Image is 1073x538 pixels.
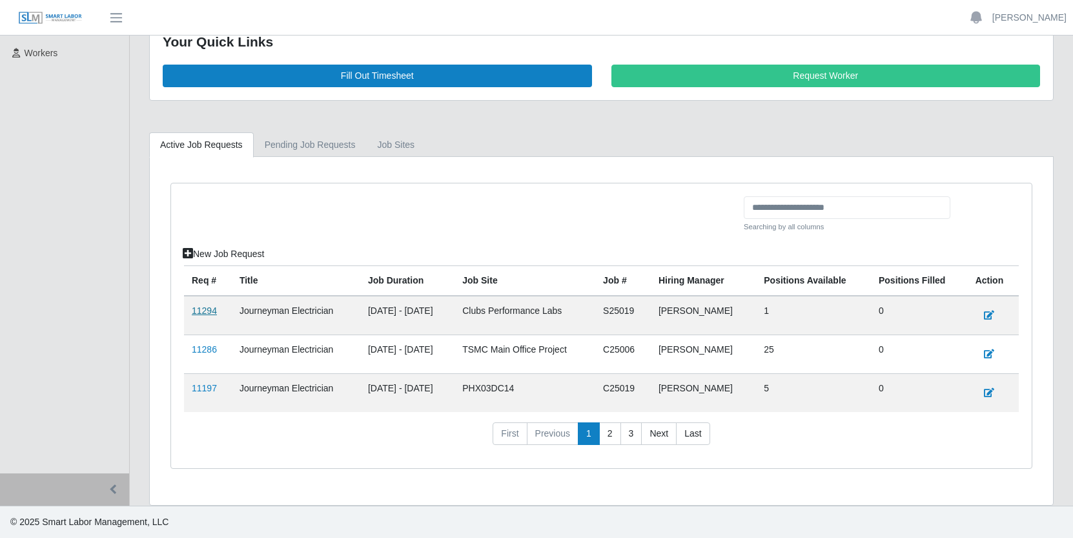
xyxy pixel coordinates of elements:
a: Next [641,422,677,446]
div: Your Quick Links [163,32,1040,52]
a: 11294 [192,305,217,316]
td: [PERSON_NAME] [651,296,756,335]
td: [DATE] - [DATE] [360,373,455,412]
td: C25019 [595,373,651,412]
a: 2 [599,422,621,446]
td: Journeyman Electrician [232,335,360,373]
td: 0 [871,335,968,373]
a: 11197 [192,383,217,393]
th: Job Duration [360,265,455,296]
td: 0 [871,373,968,412]
small: Searching by all columns [744,222,950,233]
a: Active Job Requests [149,132,254,158]
th: Positions Filled [871,265,968,296]
a: Fill Out Timesheet [163,65,592,87]
td: Journeyman Electrician [232,296,360,335]
td: TSMC Main Office Project [455,335,595,373]
a: 11286 [192,344,217,355]
td: [PERSON_NAME] [651,335,756,373]
a: 1 [578,422,600,446]
span: © 2025 Smart Labor Management, LLC [10,517,169,527]
td: PHX03DC14 [455,373,595,412]
span: Workers [25,48,58,58]
a: job sites [367,132,426,158]
a: Last [676,422,710,446]
td: 25 [756,335,871,373]
a: Pending Job Requests [254,132,367,158]
a: [PERSON_NAME] [992,11,1067,25]
td: S25019 [595,296,651,335]
nav: pagination [184,422,1019,456]
td: 5 [756,373,871,412]
th: Hiring Manager [651,265,756,296]
th: Positions Available [756,265,871,296]
td: [DATE] - [DATE] [360,296,455,335]
th: Action [968,265,1019,296]
a: New Job Request [174,243,273,265]
td: Clubs Performance Labs [455,296,595,335]
th: Title [232,265,360,296]
a: 3 [620,422,642,446]
td: Journeyman Electrician [232,373,360,412]
a: Request Worker [611,65,1041,87]
th: Job # [595,265,651,296]
th: Req # [184,265,232,296]
img: SLM Logo [18,11,83,25]
td: 0 [871,296,968,335]
td: 1 [756,296,871,335]
td: [PERSON_NAME] [651,373,756,412]
td: [DATE] - [DATE] [360,335,455,373]
th: job site [455,265,595,296]
td: C25006 [595,335,651,373]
